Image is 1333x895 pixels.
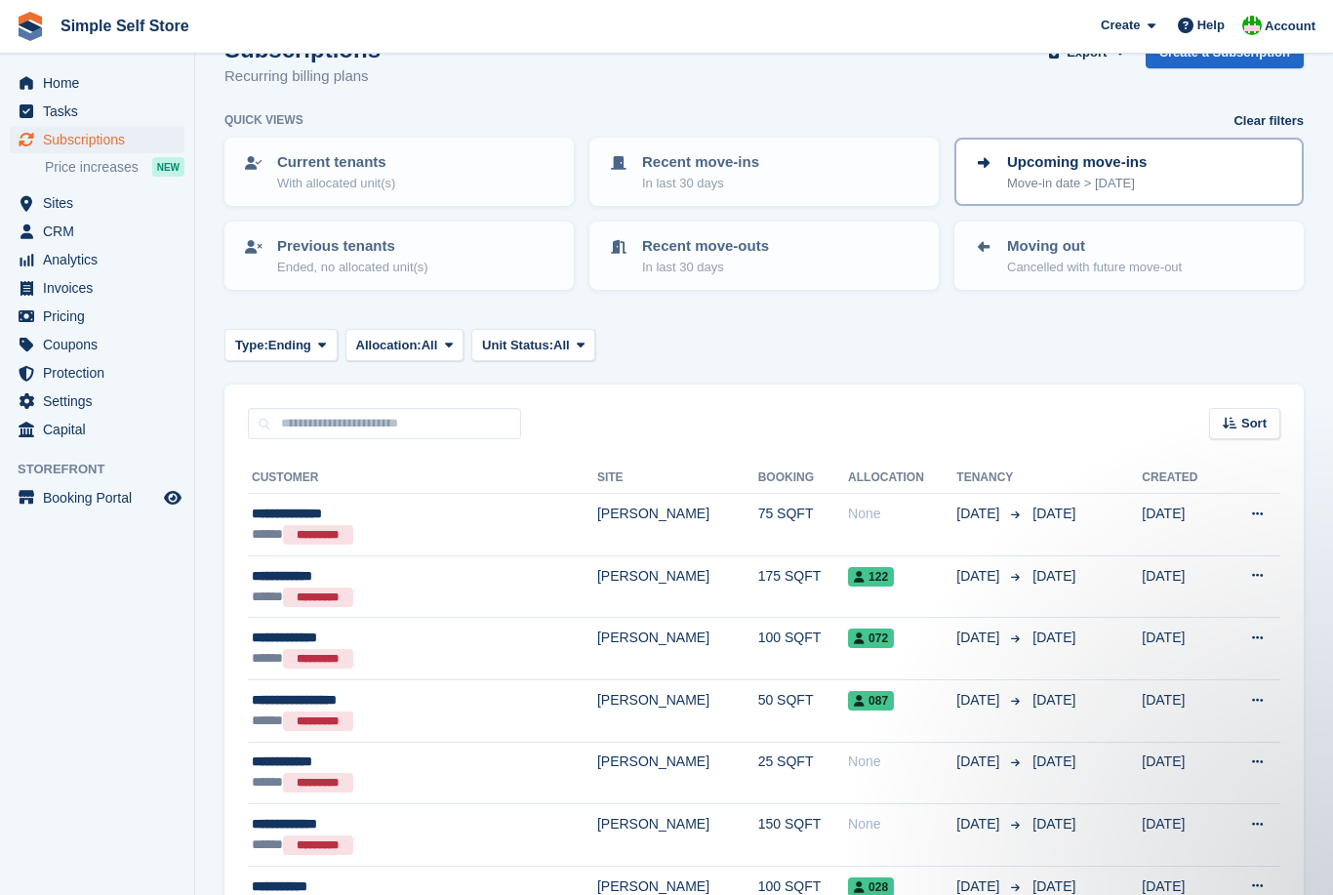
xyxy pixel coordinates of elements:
[956,690,1003,711] span: [DATE]
[10,416,184,443] a: menu
[591,224,937,288] a: Recent move-outs In last 30 days
[1241,414,1267,433] span: Sort
[1032,878,1075,894] span: [DATE]
[45,158,139,177] span: Price increases
[642,258,769,277] p: In last 30 days
[642,235,769,258] p: Recent move-outs
[1142,618,1222,680] td: [DATE]
[597,804,758,867] td: [PERSON_NAME]
[471,329,595,361] button: Unit Status: All
[43,126,160,153] span: Subscriptions
[597,742,758,804] td: [PERSON_NAME]
[10,359,184,386] a: menu
[642,174,759,193] p: In last 30 days
[277,235,428,258] p: Previous tenants
[53,10,197,42] a: Simple Self Store
[1265,17,1315,36] span: Account
[848,504,956,524] div: None
[277,174,395,193] p: With allocated unit(s)
[10,274,184,302] a: menu
[235,336,268,355] span: Type:
[43,387,160,415] span: Settings
[226,140,572,204] a: Current tenants With allocated unit(s)
[43,189,160,217] span: Sites
[597,494,758,556] td: [PERSON_NAME]
[43,484,160,511] span: Booking Portal
[1032,568,1075,584] span: [DATE]
[43,303,160,330] span: Pricing
[10,69,184,97] a: menu
[758,804,848,867] td: 150 SQFT
[1032,816,1075,832] span: [DATE]
[956,463,1025,494] th: Tenancy
[1142,463,1222,494] th: Created
[597,618,758,680] td: [PERSON_NAME]
[1032,753,1075,769] span: [DATE]
[345,329,465,361] button: Allocation: All
[43,416,160,443] span: Capital
[758,463,848,494] th: Booking
[10,218,184,245] a: menu
[248,463,597,494] th: Customer
[1142,555,1222,618] td: [DATE]
[1142,742,1222,804] td: [DATE]
[758,618,848,680] td: 100 SQFT
[553,336,570,355] span: All
[224,111,303,129] h6: Quick views
[43,331,160,358] span: Coupons
[956,628,1003,648] span: [DATE]
[848,814,956,834] div: None
[277,151,395,174] p: Current tenants
[848,629,894,648] span: 072
[43,98,160,125] span: Tasks
[152,157,184,177] div: NEW
[356,336,422,355] span: Allocation:
[1032,692,1075,708] span: [DATE]
[10,387,184,415] a: menu
[597,679,758,742] td: [PERSON_NAME]
[1007,151,1147,174] p: Upcoming move-ins
[1101,16,1140,35] span: Create
[224,65,381,88] p: Recurring billing plans
[43,69,160,97] span: Home
[597,555,758,618] td: [PERSON_NAME]
[10,331,184,358] a: menu
[18,460,194,479] span: Storefront
[226,224,572,288] a: Previous tenants Ended, no allocated unit(s)
[10,303,184,330] a: menu
[224,329,338,361] button: Type: Ending
[758,555,848,618] td: 175 SQFT
[1032,506,1075,521] span: [DATE]
[642,151,759,174] p: Recent move-ins
[591,140,937,204] a: Recent move-ins In last 30 days
[1242,16,1262,35] img: David McCutcheon
[597,463,758,494] th: Site
[758,494,848,556] td: 75 SQFT
[956,752,1003,772] span: [DATE]
[43,218,160,245] span: CRM
[1032,630,1075,645] span: [DATE]
[482,336,553,355] span: Unit Status:
[10,126,184,153] a: menu
[956,140,1302,204] a: Upcoming move-ins Move-in date > [DATE]
[1197,16,1225,35] span: Help
[956,566,1003,587] span: [DATE]
[16,12,45,41] img: stora-icon-8386f47178a22dfd0bd8f6a31ec36ba5ce8667c1dd55bd0f319d3a0aa187defe.svg
[268,336,311,355] span: Ending
[10,484,184,511] a: menu
[758,742,848,804] td: 25 SQFT
[848,567,894,587] span: 122
[45,156,184,178] a: Price increases NEW
[422,336,438,355] span: All
[1142,494,1222,556] td: [DATE]
[1142,679,1222,742] td: [DATE]
[956,224,1302,288] a: Moving out Cancelled with future move-out
[43,246,160,273] span: Analytics
[956,504,1003,524] span: [DATE]
[848,691,894,711] span: 087
[1233,111,1304,131] a: Clear filters
[161,486,184,509] a: Preview store
[10,246,184,273] a: menu
[956,814,1003,834] span: [DATE]
[10,189,184,217] a: menu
